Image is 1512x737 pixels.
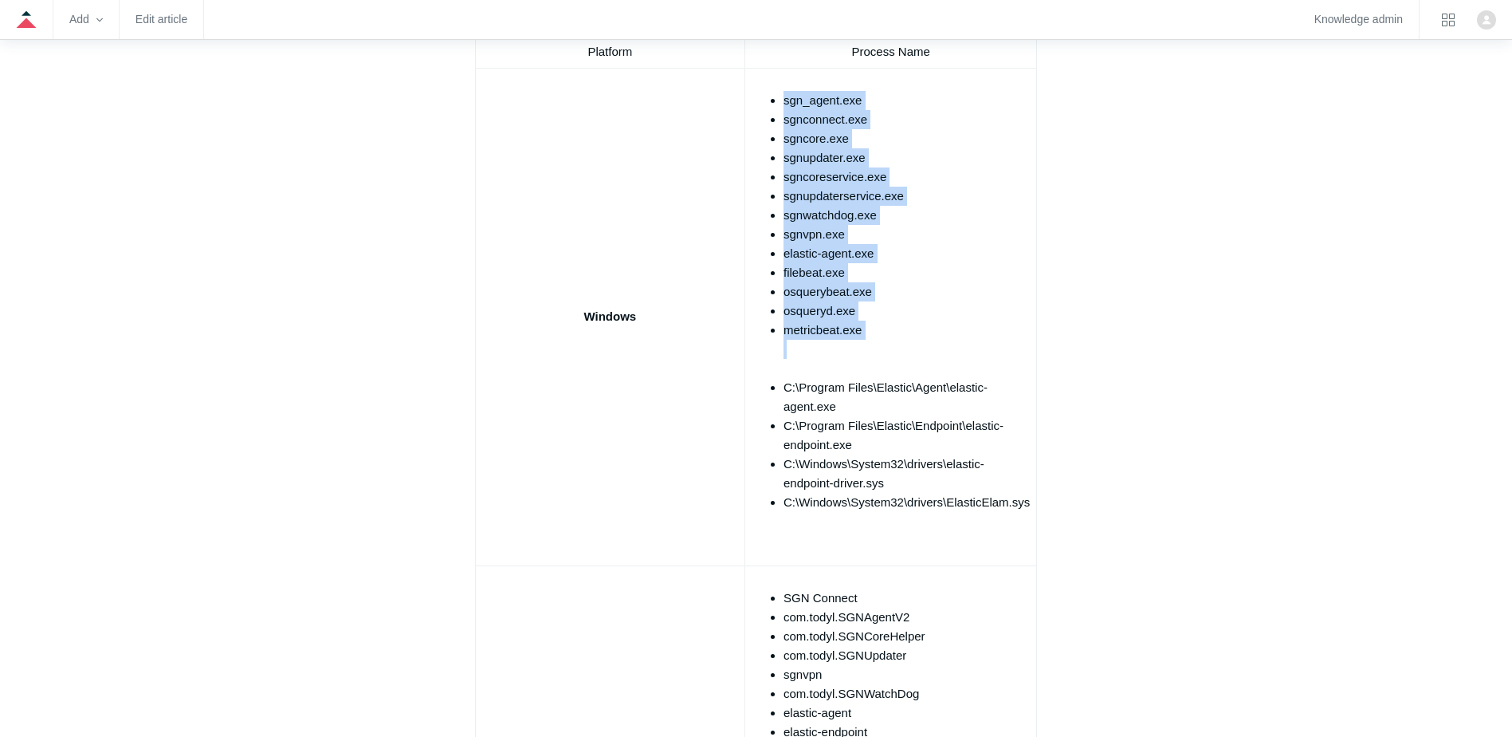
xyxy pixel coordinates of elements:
[475,35,744,68] td: Platform
[783,148,1030,167] li: sgnupdater.exe
[1477,10,1496,30] img: user avatar
[783,589,1030,608] li: SGN Connect
[1314,15,1403,24] a: Knowledge admin
[783,703,1030,723] li: elastic-agent
[783,110,1030,129] li: sgnconnect.exe
[783,244,1030,263] li: elastic-agent.exe
[783,167,1030,187] li: sgncoreservice.exe
[783,225,1030,244] li: sgnvpn.exe
[745,35,1037,68] td: Process Name
[783,301,1030,321] li: osqueryd.exe
[783,608,1030,627] li: com.todyl.SGNAgentV2
[1477,10,1496,30] zd-hc-trigger: Click your profile icon to open the profile menu
[783,416,1030,455] li: C:\Program Files\Elastic\Endpoint\elastic-endpoint.exe
[783,627,1030,646] li: com.todyl.SGNCoreHelper
[783,263,1030,282] li: filebeat.exe
[135,15,187,24] a: Edit article
[783,665,1030,684] li: sgnvpn
[783,378,1030,416] li: C:\Program Files\Elastic\Agent\elastic-agent.exe
[783,493,1030,512] li: C:\Windows\System32\drivers\ElasticElam.sys
[783,129,1030,148] li: sgncore.exe
[783,91,1030,110] li: sgn_agent.exe
[783,321,1030,378] li: metricbeat.exe
[783,206,1030,225] li: sgnwatchdog.exe
[783,187,1030,206] li: sgnupdaterservice.exe
[783,646,1030,665] li: com.todyl.SGNUpdater
[783,282,1030,301] li: osquerybeat.exe
[783,684,1030,703] li: com.todyl.SGNWatchDog
[69,15,103,24] zd-hc-trigger: Add
[584,309,637,323] strong: Windows
[783,455,1030,493] li: C:\Windows\System32\drivers\elastic-endpoint-driver.sys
